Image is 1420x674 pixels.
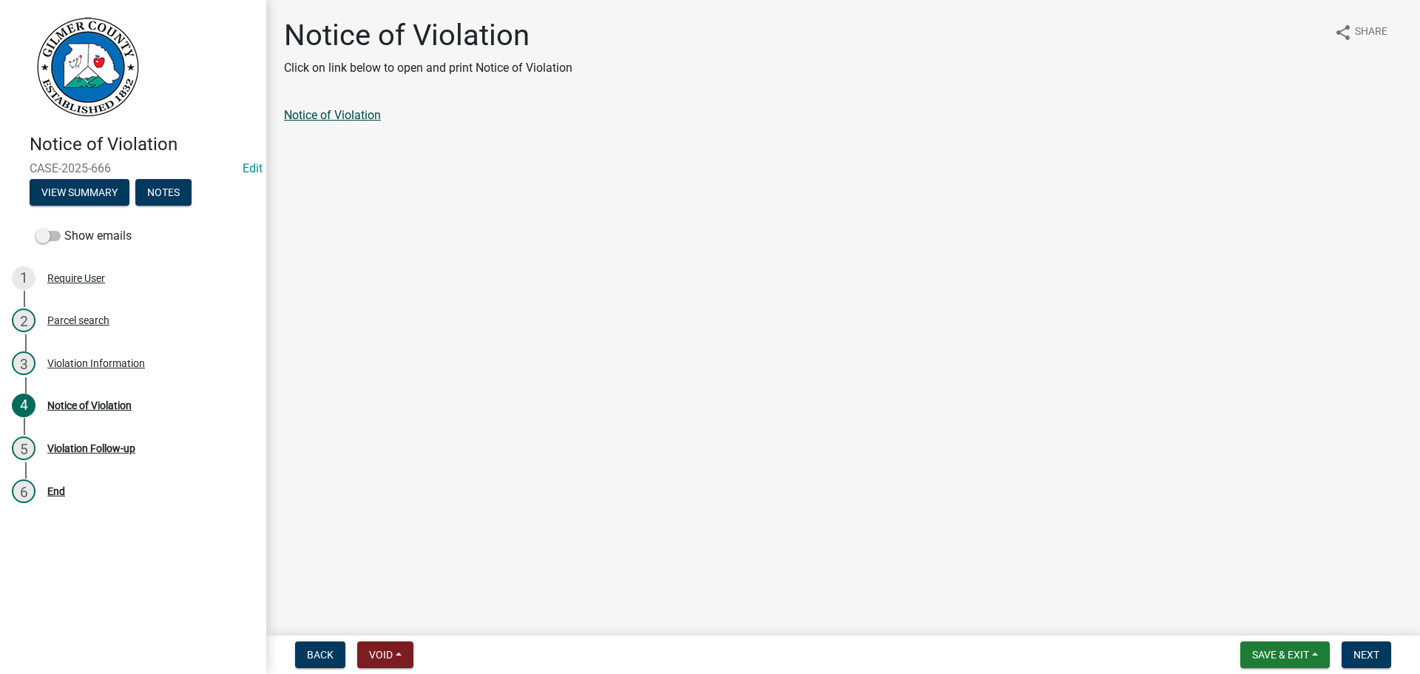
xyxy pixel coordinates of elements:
span: Save & Exit [1252,649,1309,661]
button: Notes [135,179,192,206]
span: CASE-2025-666 [30,161,237,175]
div: 1 [12,266,35,290]
div: Violation Follow-up [47,443,135,454]
button: View Summary [30,179,129,206]
span: Back [307,649,334,661]
div: Violation Information [47,358,145,368]
span: Share [1355,24,1387,41]
div: Parcel search [47,315,109,326]
wm-modal-confirm: Edit Application Number [243,161,263,175]
a: Notice of Violation [284,108,381,122]
a: Edit [243,161,263,175]
wm-modal-confirm: Notes [135,187,192,199]
p: Click on link below to open and print Notice of Violation [284,59,572,77]
button: Void [357,641,413,668]
button: Save & Exit [1240,641,1330,668]
button: Back [295,641,345,668]
wm-modal-confirm: Summary [30,187,129,199]
button: shareShare [1322,18,1399,47]
div: Notice of Violation [47,400,132,411]
h1: Notice of Violation [284,18,572,53]
div: 6 [12,479,35,503]
h4: Notice of Violation [30,134,254,155]
div: 4 [12,394,35,417]
span: Next [1353,649,1379,661]
div: End [47,486,65,496]
div: 5 [12,437,35,460]
div: Require User [47,273,105,283]
img: Gilmer County, Georgia [30,16,141,118]
i: share [1334,24,1352,41]
div: 3 [12,351,35,375]
button: Next [1342,641,1391,668]
span: Void [369,649,393,661]
label: Show emails [35,227,132,245]
div: 2 [12,309,35,332]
